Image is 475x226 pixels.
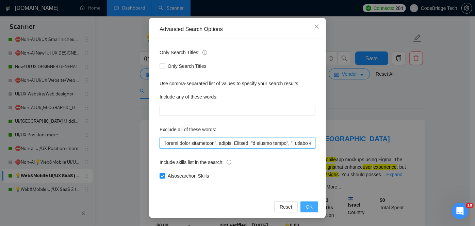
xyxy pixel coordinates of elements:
span: Reset [280,203,292,211]
span: info-circle [202,50,207,55]
span: info-circle [227,160,231,165]
span: Include skills list in the search: [160,159,231,166]
div: Use comma-separated list of values to specify your search results. [160,80,315,87]
label: Include any of these words: [160,91,217,102]
span: Only Search Titles: [160,49,207,56]
iframe: Intercom live chat [452,203,468,219]
label: Exclude all of these words: [160,124,216,135]
span: Only Search Titles [165,62,209,70]
div: Advanced Search Options [160,26,315,33]
span: close [314,24,320,29]
span: OK [306,203,313,211]
span: Also search on Skills [165,172,212,180]
button: OK [300,201,318,212]
span: 10 [466,203,474,208]
button: Reset [274,201,298,212]
button: Close [308,18,326,36]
